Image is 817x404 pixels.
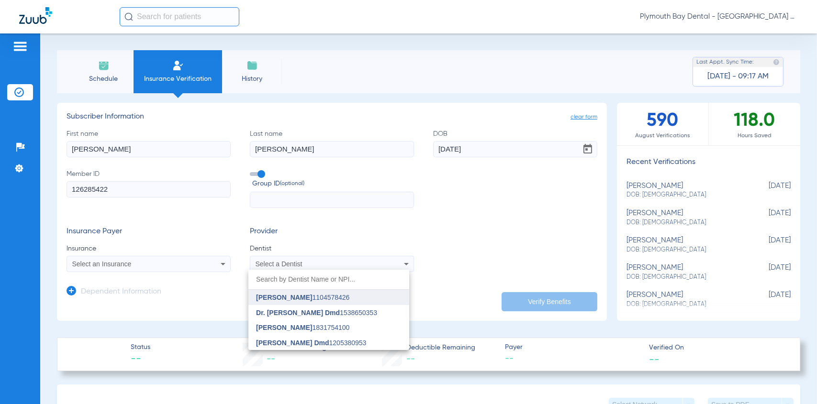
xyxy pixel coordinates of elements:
input: dropdown search [248,270,409,289]
iframe: Chat Widget [769,358,817,404]
span: 1831754100 [256,324,349,331]
span: [PERSON_NAME] Dmd [256,339,329,347]
span: 1104578426 [256,294,349,301]
span: Dr. [PERSON_NAME] Dmd [256,309,340,317]
span: [PERSON_NAME] [256,294,312,301]
span: 1205380953 [256,339,366,346]
span: [PERSON_NAME] [256,324,312,331]
span: 1538650353 [256,309,377,316]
